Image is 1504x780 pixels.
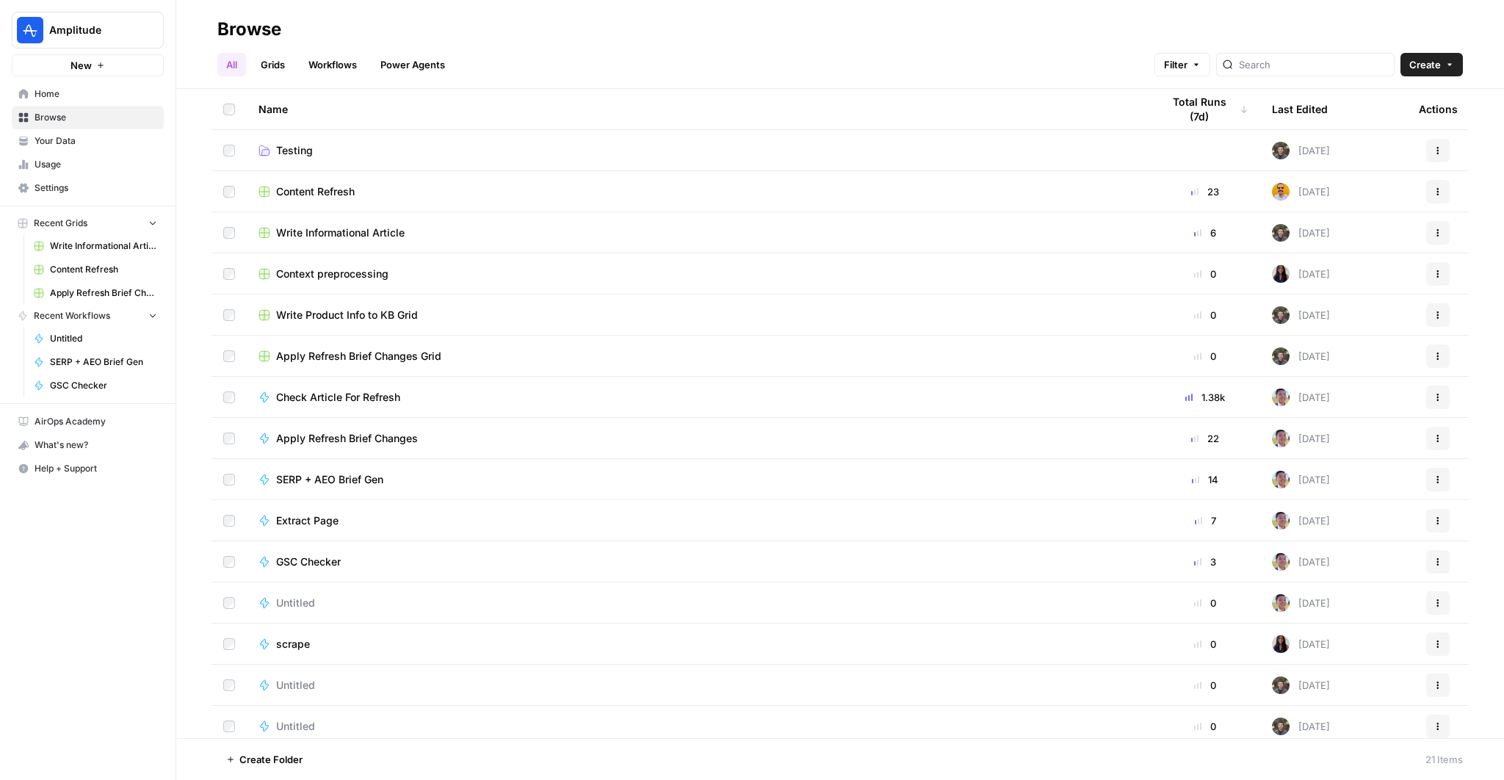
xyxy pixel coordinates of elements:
[27,327,164,350] a: Untitled
[1272,224,1330,242] div: [DATE]
[258,472,1138,487] a: SERP + AEO Brief Gen
[1425,752,1463,767] div: 21 Items
[12,129,164,153] a: Your Data
[50,355,157,369] span: SERP + AEO Brief Gen
[1162,184,1248,199] div: 23
[258,225,1138,240] a: Write Informational Article
[50,263,157,276] span: Content Refresh
[35,181,157,195] span: Settings
[1162,513,1248,528] div: 7
[276,555,341,569] span: GSC Checker
[1272,306,1290,324] img: maow1e9ocotky9esmvpk8ol9rk58
[1272,347,1330,365] div: [DATE]
[276,184,355,199] span: Content Refresh
[1272,306,1330,324] div: [DATE]
[258,89,1138,129] div: Name
[276,513,339,528] span: Extract Page
[34,217,87,230] span: Recent Grids
[1272,718,1330,735] div: [DATE]
[12,54,164,76] button: New
[1272,676,1330,694] div: [DATE]
[1239,57,1388,72] input: Search
[276,637,310,651] span: scrape
[12,12,164,48] button: Workspace: Amplitude
[1272,635,1290,653] img: rox323kbkgutb4wcij4krxobkpon
[35,415,157,428] span: AirOps Academy
[1409,57,1441,72] span: Create
[276,719,315,734] span: Untitled
[239,752,303,767] span: Create Folder
[276,678,315,693] span: Untitled
[217,748,311,771] button: Create Folder
[17,17,43,43] img: Amplitude Logo
[34,309,110,322] span: Recent Workflows
[1272,430,1330,447] div: [DATE]
[258,678,1138,693] a: Untitled
[258,555,1138,569] a: GSC Checker
[258,349,1138,364] a: Apply Refresh Brief Changes Grid
[258,513,1138,528] a: Extract Page
[50,286,157,300] span: Apply Refresh Brief Changes Grid
[12,433,164,457] button: What's new?
[258,596,1138,610] a: Untitled
[35,111,157,124] span: Browse
[1272,89,1328,129] div: Last Edited
[1419,89,1458,129] div: Actions
[12,176,164,200] a: Settings
[252,53,294,76] a: Grids
[35,462,157,475] span: Help + Support
[12,106,164,129] a: Browse
[1272,430,1290,447] img: 99f2gcj60tl1tjps57nny4cf0tt1
[258,719,1138,734] a: Untitled
[1162,267,1248,281] div: 0
[1272,676,1290,694] img: maow1e9ocotky9esmvpk8ol9rk58
[1162,431,1248,446] div: 22
[1272,142,1330,159] div: [DATE]
[258,308,1138,322] a: Write Product Info to KB Grid
[1162,472,1248,487] div: 14
[1272,471,1290,488] img: 99f2gcj60tl1tjps57nny4cf0tt1
[258,143,1138,158] a: Testing
[1272,389,1330,406] div: [DATE]
[1164,57,1187,72] span: Filter
[1162,555,1248,569] div: 3
[1272,183,1330,201] div: [DATE]
[1272,389,1290,406] img: 99f2gcj60tl1tjps57nny4cf0tt1
[258,431,1138,446] a: Apply Refresh Brief Changes
[1272,265,1290,283] img: rox323kbkgutb4wcij4krxobkpon
[50,239,157,253] span: Write Informational Article
[1272,635,1330,653] div: [DATE]
[27,281,164,305] a: Apply Refresh Brief Changes Grid
[27,258,164,281] a: Content Refresh
[1272,512,1290,530] img: 99f2gcj60tl1tjps57nny4cf0tt1
[50,379,157,392] span: GSC Checker
[35,87,157,101] span: Home
[1272,512,1330,530] div: [DATE]
[27,234,164,258] a: Write Informational Article
[276,472,383,487] span: SERP + AEO Brief Gen
[276,431,418,446] span: Apply Refresh Brief Changes
[1162,637,1248,651] div: 0
[50,332,157,345] span: Untitled
[217,18,281,41] div: Browse
[27,374,164,397] a: GSC Checker
[258,184,1138,199] a: Content Refresh
[1272,347,1290,365] img: maow1e9ocotky9esmvpk8ol9rk58
[276,349,441,364] span: Apply Refresh Brief Changes Grid
[1162,225,1248,240] div: 6
[35,134,157,148] span: Your Data
[1272,594,1330,612] div: [DATE]
[12,305,164,327] button: Recent Workflows
[1272,224,1290,242] img: maow1e9ocotky9esmvpk8ol9rk58
[12,212,164,234] button: Recent Grids
[1162,719,1248,734] div: 0
[1272,183,1290,201] img: mtm3mwwjid4nvhapkft0keo1ean8
[258,390,1138,405] a: Check Article For Refresh
[1272,718,1290,735] img: maow1e9ocotky9esmvpk8ol9rk58
[372,53,454,76] a: Power Agents
[70,58,92,73] span: New
[27,350,164,374] a: SERP + AEO Brief Gen
[12,153,164,176] a: Usage
[1162,89,1248,129] div: Total Runs (7d)
[49,23,138,37] span: Amplitude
